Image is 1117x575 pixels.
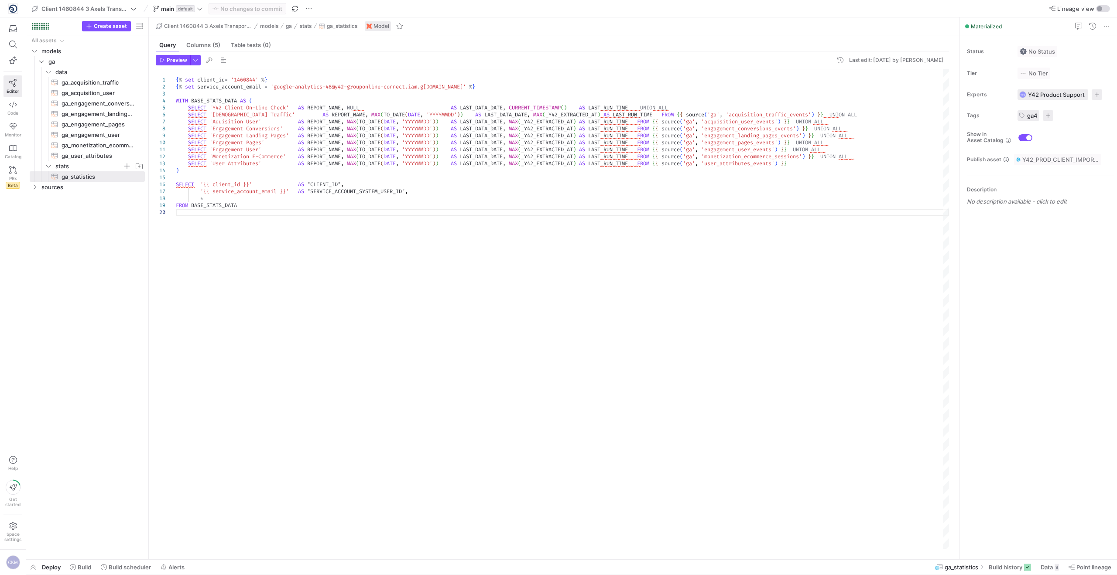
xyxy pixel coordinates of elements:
span: AS [451,104,457,111]
button: No tierNo Tier [1018,68,1050,79]
span: % [179,83,182,90]
span: ( [380,125,384,132]
span: AS [451,125,457,132]
span: LAST_DATA_DATE [460,125,503,132]
span: UNION [829,111,845,118]
span: , [341,125,344,132]
span: { [655,118,658,125]
span: _Y42_EXTRACTED_AT [521,132,573,139]
a: Monitor [3,119,22,141]
span: SELECT [188,118,206,125]
span: 'google-analytics-48@y42-grouponline-connect.iam.g [271,83,423,90]
span: TO_DATE [359,132,380,139]
div: Press SPACE to select this row. [30,77,145,88]
span: ga [48,57,144,67]
span: 'acquisition_user_events' [701,118,778,125]
span: ( [518,118,521,125]
button: models [258,21,281,31]
span: , [503,125,506,132]
button: Build history [985,560,1035,575]
div: 1 [156,76,165,83]
span: Client 1460844 3 Axels Transport ApS [164,23,252,29]
div: Press SPACE to select this row. [30,35,145,46]
span: Data [1041,564,1053,571]
span: SELECT [188,111,206,118]
span: ( [680,118,683,125]
span: ga_user_attributes​​​​​​​​​​ [62,151,135,161]
span: Materialized [971,23,1002,30]
span: , [527,111,530,118]
span: ALL [833,125,842,132]
span: , [503,104,506,111]
a: ga_acquisition_traffic​​​​​​​​​​ [30,77,145,88]
span: } [817,111,820,118]
span: , [341,118,344,125]
span: source [661,125,680,132]
a: ga_user_attributes​​​​​​​​​​ [30,150,145,161]
span: LAST_DATA_DATE [460,118,503,125]
span: Model [373,23,389,29]
span: ga_acquisition_traffic​​​​​​​​​​ [62,78,135,88]
span: FROM [637,118,649,125]
a: https://storage.googleapis.com/y42-prod-data-exchange/images/yakPloC5i6AioCi4fIczWrDfRkcT4LKn1FCT... [3,1,22,16]
div: 9 [1055,564,1059,571]
span: AS [579,118,585,125]
span: ) [460,111,463,118]
span: Status [967,48,1011,54]
button: Getstarted [3,476,22,510]
span: source [686,111,704,118]
span: LAST_RUN_TIME [588,118,628,125]
button: Client 1460844 3 Axels Transport ApS [30,3,139,14]
span: , [365,111,368,118]
span: '[DEMOGRAPHIC_DATA] Traffic' [209,111,295,118]
span: 'ga' [683,132,695,139]
span: ALL [848,111,857,118]
span: AS [298,118,304,125]
span: 'acquisition_traffic_events' [726,111,811,118]
span: ( [518,132,521,139]
span: UNION [796,118,811,125]
span: ( [380,118,384,125]
span: { [652,125,655,132]
div: All assets [31,37,57,44]
span: LAST_DATA_DATE [460,132,503,139]
span: % [179,76,182,83]
span: ) [432,125,435,132]
span: } [784,118,787,125]
span: ) [778,118,781,125]
span: set [185,83,194,90]
span: Table tests [231,42,271,48]
span: % [261,76,264,83]
span: ga [286,23,292,29]
span: REPORT_NAME [307,104,341,111]
span: { [176,76,179,83]
div: Press SPACE to select this row. [30,119,145,129]
img: https://storage.googleapis.com/y42-prod-data-exchange/images/yakPloC5i6AioCi4fIczWrDfRkcT4LKn1FCT... [9,4,17,13]
span: ) [811,111,814,118]
span: LAST_RUN_TIME [588,104,628,111]
span: 'ga' [683,125,695,132]
div: 3 [156,90,165,97]
span: ga_statistics​​​​​​​​​​ [62,172,135,182]
span: ( [249,97,252,104]
a: ga_engagement_pages​​​​​​​​​​ [30,119,145,129]
span: ALL [814,118,823,125]
span: AS [298,104,304,111]
div: Press SPACE to select this row. [30,67,145,77]
div: Press SPACE to select this row. [30,56,145,67]
span: ( [704,111,707,118]
span: Space settings [4,531,21,542]
span: ( [518,125,521,132]
a: ga_engagement_landing_pages​​​​​​​​​​ [30,109,145,119]
span: , [695,118,698,125]
span: , [341,104,344,111]
span: REPORT_NAME [307,118,341,125]
button: stats [298,21,314,31]
span: _Y42_EXTRACTED_AT [521,125,573,132]
span: stats [55,161,123,171]
span: , [720,111,723,118]
span: Help [7,466,18,471]
span: 'YYYYMMDD' [402,118,432,125]
button: Preview [156,55,190,65]
span: ( [680,125,683,132]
